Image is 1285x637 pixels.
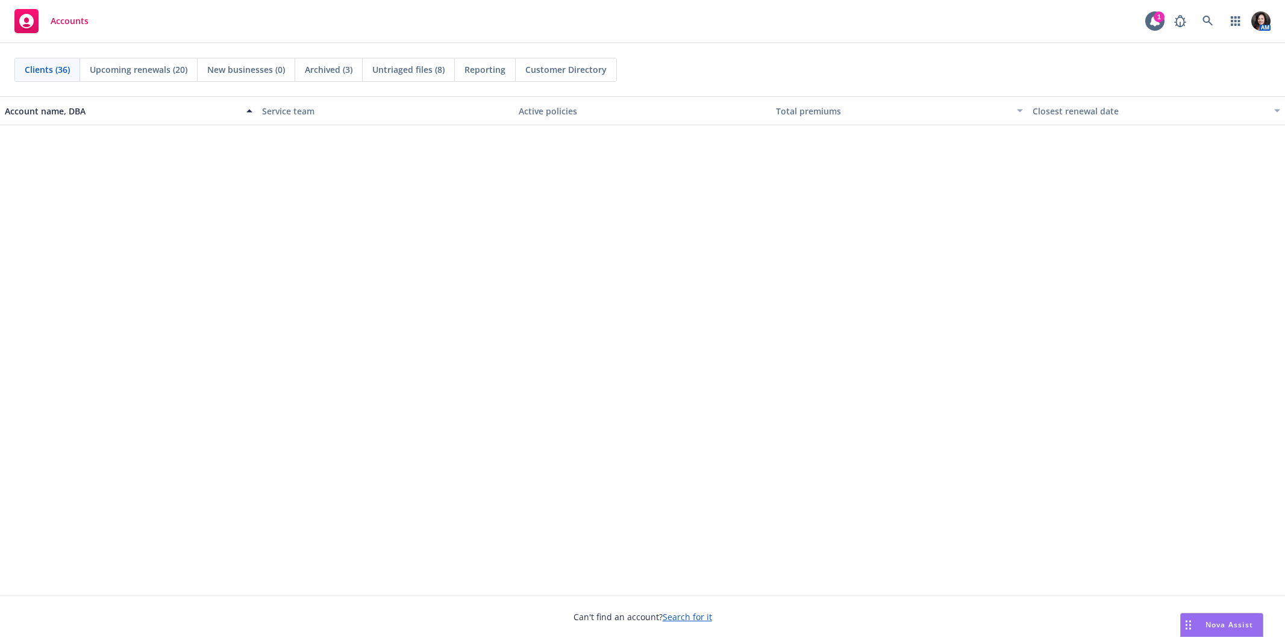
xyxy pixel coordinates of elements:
span: Reporting [464,63,505,76]
span: Archived (3) [305,63,352,76]
a: Search [1196,9,1220,33]
span: Untriaged files (8) [372,63,445,76]
div: 1 [1154,11,1165,22]
span: Clients (36) [25,63,70,76]
button: Service team [257,96,514,125]
span: Accounts [51,16,89,26]
span: Can't find an account? [574,611,712,623]
a: Accounts [10,4,93,38]
img: photo [1251,11,1271,31]
div: Closest renewal date [1033,105,1267,117]
div: Total premiums [776,105,1010,117]
span: Customer Directory [525,63,607,76]
button: Nova Assist [1180,613,1263,637]
button: Active policies [514,96,771,125]
span: New businesses (0) [207,63,285,76]
div: Drag to move [1181,614,1196,636]
div: Account name, DBA [5,105,239,117]
span: Nova Assist [1205,620,1253,630]
a: Search for it [663,611,712,623]
a: Report a Bug [1168,9,1192,33]
div: Service team [262,105,510,117]
span: Upcoming renewals (20) [90,63,187,76]
a: Switch app [1224,9,1248,33]
button: Closest renewal date [1028,96,1285,125]
button: Total premiums [771,96,1028,125]
div: Active policies [519,105,766,117]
